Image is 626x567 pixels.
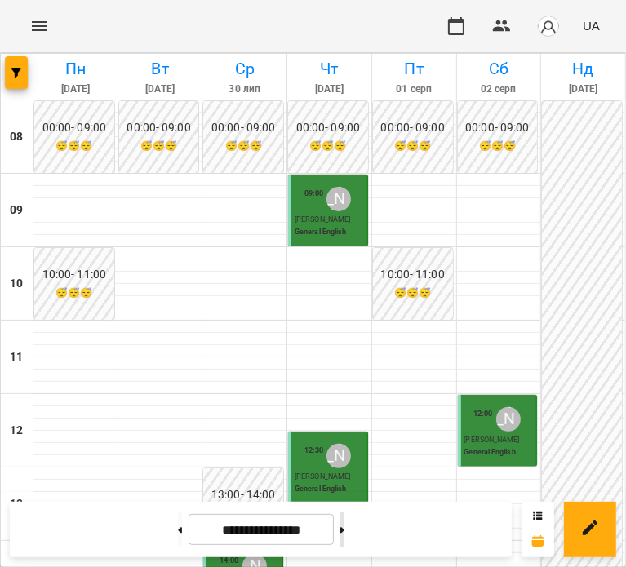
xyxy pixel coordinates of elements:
[290,56,369,82] h6: Чт
[583,17,600,34] span: UA
[295,472,350,481] span: [PERSON_NAME]
[375,139,451,154] h6: 😴😴😴
[36,139,113,154] h6: 😴😴😴
[36,56,115,82] h6: Пн
[295,484,364,495] p: General English
[375,56,454,82] h6: Пт
[375,266,451,284] h6: 10:00 - 11:00
[460,56,539,82] h6: Сб
[121,82,200,97] h6: [DATE]
[205,56,284,82] h6: Ср
[36,266,113,284] h6: 10:00 - 11:00
[20,7,59,46] button: Menu
[290,119,366,137] h6: 00:00 - 09:00
[544,56,623,82] h6: Нд
[295,227,364,238] p: General English
[375,286,451,301] h6: 😴😴😴
[304,445,324,456] label: 12:30
[36,119,113,137] h6: 00:00 - 09:00
[576,11,606,41] button: UA
[10,422,23,440] h6: 12
[375,119,451,137] h6: 00:00 - 09:00
[36,82,115,97] h6: [DATE]
[205,119,282,137] h6: 00:00 - 09:00
[10,128,23,146] h6: 08
[375,82,454,97] h6: 01 серп
[460,139,536,154] h6: 😴😴😴
[290,139,366,154] h6: 😴😴😴
[304,188,324,199] label: 09:00
[205,82,284,97] h6: 30 лип
[121,139,198,154] h6: 😴😴😴
[473,408,493,419] label: 12:00
[460,119,536,137] h6: 00:00 - 09:00
[460,82,539,97] h6: 02 серп
[326,187,351,211] div: Підвишинська Валерія
[544,82,623,97] h6: [DATE]
[10,202,23,219] h6: 09
[464,447,534,458] p: General English
[36,286,113,301] h6: 😴😴😴
[295,215,350,224] span: [PERSON_NAME]
[464,436,520,444] span: [PERSON_NAME]
[10,275,23,293] h6: 10
[121,119,198,137] h6: 00:00 - 09:00
[121,56,200,82] h6: Вт
[290,82,369,97] h6: [DATE]
[10,348,23,366] h6: 11
[205,139,282,154] h6: 😴😴😴
[205,486,282,504] h6: 13:00 - 14:00
[326,444,351,468] div: Підвишинська Валерія
[537,15,560,38] img: avatar_s.png
[496,407,521,432] div: Підвишинська Валерія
